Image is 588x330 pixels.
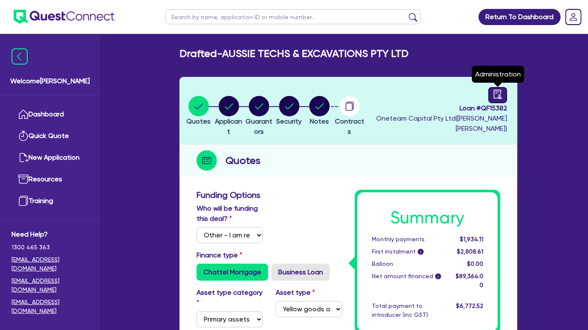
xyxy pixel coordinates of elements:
label: Who will be funding this deal? [197,203,263,224]
div: First instalment [365,247,448,256]
span: Loan # QF15382 [367,103,507,113]
h2: Quotes [225,153,260,168]
span: Oneteam Capital Pty Ltd ( [PERSON_NAME] [PERSON_NAME] ) [376,114,507,133]
img: quick-quote [18,131,29,141]
div: Total payment to introducer (inc GST) [365,302,448,319]
a: Return To Dashboard [479,9,561,25]
span: audit [493,90,502,99]
label: Finance type [197,250,242,260]
a: Dashboard [11,104,88,125]
a: Dropdown toggle [562,6,585,28]
span: i [435,274,441,279]
button: Notes [309,96,330,127]
button: Security [276,96,303,127]
span: Contracts [335,117,364,135]
span: Quotes [186,117,211,125]
img: quest-connect-logo-blue [14,10,114,24]
span: $1,934.11 [460,236,483,243]
a: [EMAIL_ADDRESS][DOMAIN_NAME] [11,255,88,273]
button: Contracts [334,96,365,137]
label: Asset type [276,288,315,298]
span: $0.00 [467,260,483,267]
button: Applicant [214,96,244,137]
span: Notes [310,117,329,125]
span: Welcome [PERSON_NAME] [10,76,90,86]
h1: Summary [372,208,483,228]
button: Guarantors [244,96,274,137]
div: Administration [472,66,524,83]
a: [EMAIL_ADDRESS][DOMAIN_NAME] [11,298,88,316]
img: step-icon [197,150,217,171]
span: $6,772.52 [456,302,483,309]
a: [EMAIL_ADDRESS][DOMAIN_NAME] [11,276,88,294]
a: Quick Quote [11,125,88,147]
img: new-application [18,152,29,163]
div: Net amount financed [365,272,448,290]
button: Quotes [186,96,211,127]
a: Resources [11,169,88,190]
span: i [418,249,424,255]
span: Guarantors [245,117,272,135]
span: $2,808.61 [457,248,483,255]
img: training [18,196,29,206]
h3: Funding Options [197,190,342,200]
span: Need Help? [11,229,88,240]
div: Balloon [365,259,448,268]
label: Asset type category [197,288,263,308]
span: 1300 465 363 [11,243,88,252]
span: $89,364.00 [456,273,483,288]
span: Security [277,117,302,125]
a: Training [11,190,88,212]
div: Monthly payments [365,235,448,244]
label: Chattel Mortgage [197,264,268,281]
h2: Drafted - AUSSIE TECHS & EXCAVATIONS PTY LTD [180,48,408,60]
a: New Application [11,147,88,169]
label: Business Loan [271,264,330,281]
input: Search by name, application ID or mobile number... [166,9,421,24]
img: resources [18,174,29,184]
span: Applicant [215,117,243,135]
img: icon-menu-close [11,48,28,65]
